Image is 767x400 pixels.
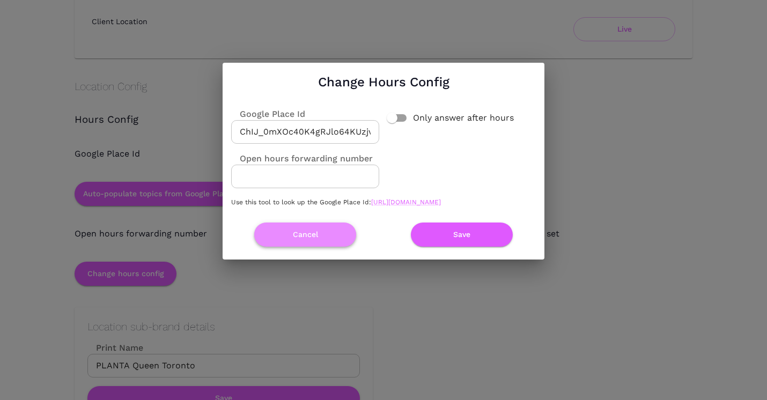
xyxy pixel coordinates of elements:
label: Google Place Id [231,108,305,120]
p: Use this tool to look up the Google Place Id: [231,197,536,208]
a: [URL][DOMAIN_NAME] [371,198,441,206]
h1: Change Hours Config [318,71,449,93]
span: Only answer after hours [413,112,514,124]
button: Cancel [254,223,356,247]
button: Save [411,223,513,247]
label: Open hours forwarding number [231,152,373,165]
